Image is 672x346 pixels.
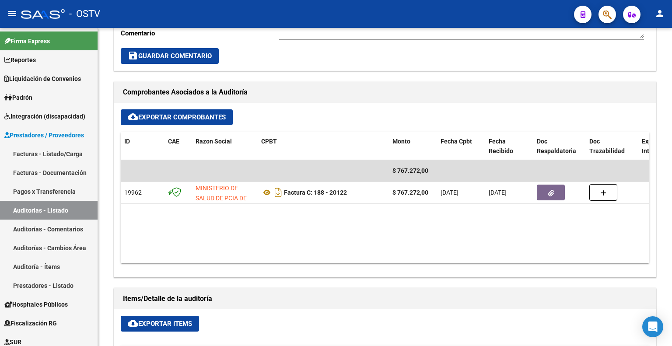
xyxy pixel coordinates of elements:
datatable-header-cell: CAE [164,132,192,161]
span: Padrón [4,93,32,102]
datatable-header-cell: Fecha Recibido [485,132,533,161]
span: Monto [392,138,410,145]
strong: Factura C: 188 - 20122 [284,189,347,196]
datatable-header-cell: ID [121,132,164,161]
span: CAE [168,138,179,145]
span: CPBT [261,138,277,145]
span: Fiscalización RG [4,318,57,328]
span: Reportes [4,55,36,65]
span: [DATE] [441,189,458,196]
span: Doc Respaldatoria [537,138,576,155]
mat-icon: save [128,50,138,61]
datatable-header-cell: Doc Respaldatoria [533,132,586,161]
span: Fecha Recibido [489,138,513,155]
datatable-header-cell: CPBT [258,132,389,161]
datatable-header-cell: Doc Trazabilidad [586,132,638,161]
i: Descargar documento [273,185,284,199]
span: Fecha Cpbt [441,138,472,145]
span: $ 767.272,00 [392,167,428,174]
span: Expte. Interno [642,138,662,155]
span: [DATE] [489,189,507,196]
p: Comentario [121,28,279,38]
span: ID [124,138,130,145]
mat-icon: person [654,8,665,19]
mat-icon: menu [7,8,17,19]
span: Exportar Items [128,320,192,328]
h1: Items/Detalle de la auditoría [123,292,647,306]
span: Guardar Comentario [128,52,212,60]
span: Prestadores / Proveedores [4,130,84,140]
span: 19962 [124,189,142,196]
datatable-header-cell: Monto [389,132,437,161]
datatable-header-cell: Razon Social [192,132,258,161]
mat-icon: cloud_download [128,112,138,122]
h1: Comprobantes Asociados a la Auditoría [123,85,647,99]
button: Exportar Items [121,316,199,332]
span: Hospitales Públicos [4,300,68,309]
datatable-header-cell: Fecha Cpbt [437,132,485,161]
strong: $ 767.272,00 [392,189,428,196]
span: Integración (discapacidad) [4,112,85,121]
div: Open Intercom Messenger [642,316,663,337]
span: Doc Trazabilidad [589,138,625,155]
span: Exportar Comprobantes [128,113,226,121]
span: Razon Social [196,138,232,145]
span: Firma Express [4,36,50,46]
datatable-header-cell: Expte. Interno [638,132,669,161]
mat-icon: cloud_download [128,318,138,329]
span: - OSTV [69,4,100,24]
span: Liquidación de Convenios [4,74,81,84]
span: MINISTERIO DE SALUD DE PCIA DE BSAS [196,185,247,212]
button: Exportar Comprobantes [121,109,233,125]
button: Guardar Comentario [121,48,219,64]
